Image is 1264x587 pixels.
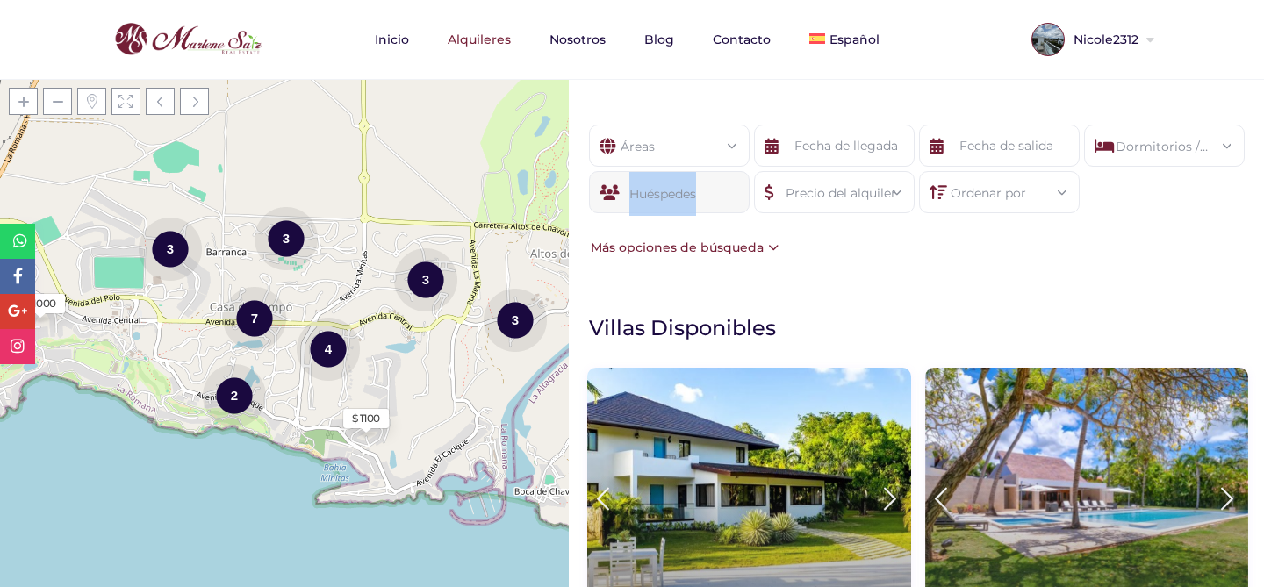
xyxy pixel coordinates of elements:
[829,32,880,47] span: Español
[754,125,915,167] input: Fecha de llegada
[352,411,380,426] div: $ 1100
[25,296,56,311] div: $ 1000
[589,314,1255,341] h1: Villas Disponibles
[203,362,266,428] div: 2
[589,171,750,213] div: Huéspedes
[1065,33,1143,46] span: Nicole2312
[297,316,360,382] div: 4
[153,181,416,273] div: Cargando mapas
[110,18,266,61] img: logo
[394,247,457,312] div: 3
[603,125,736,156] div: Áreas
[484,287,547,353] div: 3
[255,205,318,271] div: 3
[139,216,202,282] div: 3
[1098,125,1231,156] div: Dormitorios / Baños
[919,125,1080,167] input: Fecha de salida
[933,172,1066,203] div: Ordenar por
[223,285,286,351] div: 7
[586,238,779,257] div: Más opciones de búsqueda
[768,172,901,203] div: Precio del alquiler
